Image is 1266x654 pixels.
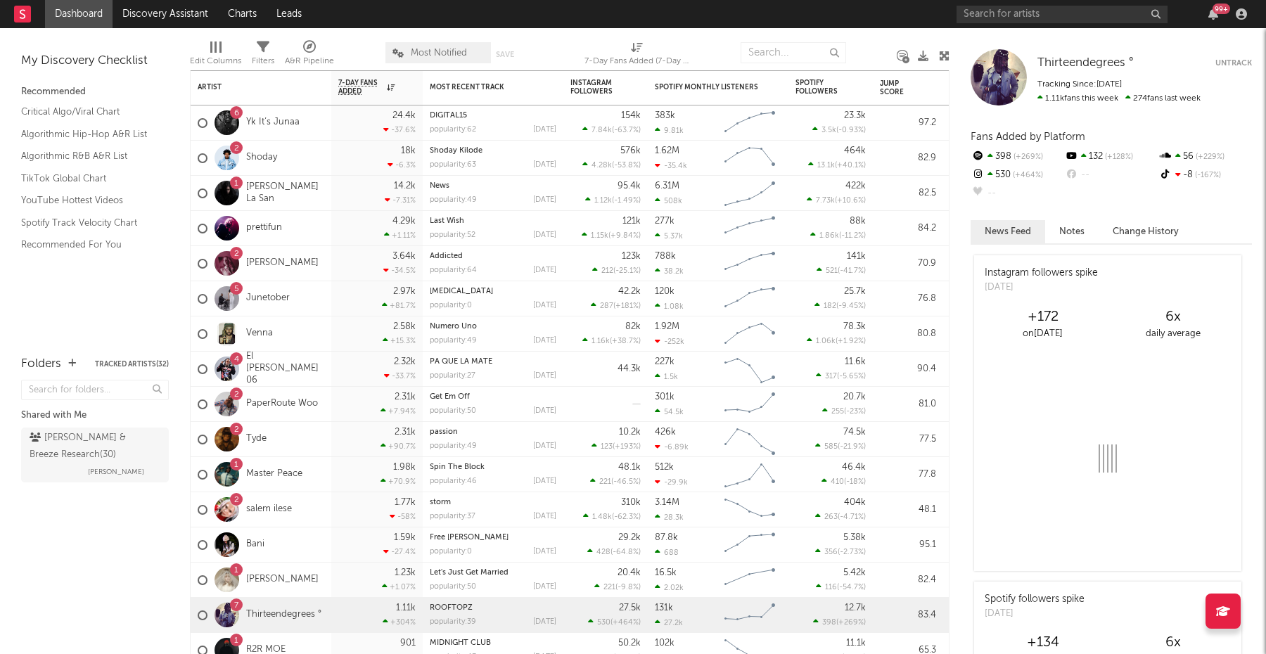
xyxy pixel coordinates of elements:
span: 221 [599,478,611,486]
div: ( ) [582,231,641,240]
span: 7.84k [592,127,612,134]
span: -41.7 % [840,267,864,275]
span: 7.73k [816,197,835,205]
div: 301k [655,392,674,402]
div: 121k [622,217,641,226]
div: 2.32k [394,357,416,366]
div: Instagram followers spike [985,266,1098,281]
div: 3.64k [392,252,416,261]
div: -- [1064,166,1158,184]
svg: Chart title [718,176,781,211]
svg: Chart title [718,316,781,352]
div: popularity: 52 [430,231,475,239]
div: News [430,182,556,190]
div: 383k [655,111,675,120]
div: +81.7 % [382,301,416,310]
span: Tracking Since: [DATE] [1037,80,1122,89]
div: [DATE] [533,302,556,309]
div: 123k [622,252,641,261]
div: 2.31k [395,428,416,437]
svg: Chart title [718,527,781,563]
div: 576k [620,146,641,155]
div: 48.1 [880,501,936,518]
div: 422k [845,181,866,191]
svg: Chart title [718,211,781,246]
a: [PERSON_NAME] [246,257,319,269]
div: +172 [978,309,1108,326]
div: Filters [252,35,274,76]
div: 132 [1064,148,1158,166]
span: -1.49 % [614,197,639,205]
div: 1.08k [655,302,684,311]
div: 1.77k [395,498,416,507]
div: [DATE] [985,281,1098,295]
div: 2.58k [393,322,416,331]
div: ( ) [583,512,641,521]
div: 426k [655,428,676,437]
span: +269 % [1011,153,1043,161]
span: 123 [601,443,613,451]
span: Most Notified [411,49,467,58]
div: 76.8 [880,290,936,307]
svg: Chart title [718,141,781,176]
div: 95.4k [618,181,641,191]
div: 87.8k [655,533,678,542]
div: [DATE] [533,231,556,239]
div: 70.9 [880,255,936,272]
a: News [430,182,449,190]
div: popularity: 62 [430,126,476,134]
div: ( ) [816,371,866,380]
div: 3.14M [655,498,679,507]
div: Filters [252,53,274,70]
span: -11.2 % [841,232,864,240]
span: 274 fans last week [1037,94,1201,103]
div: popularity: 49 [430,196,477,204]
div: 7-Day Fans Added (7-Day Fans Added) [584,53,690,70]
a: Shoday Kilode [430,147,482,155]
button: Notes [1045,220,1099,243]
div: [PERSON_NAME] & Breeze Research ( 30 ) [30,430,157,463]
input: Search for artists [957,6,1168,23]
div: PA QUE LA MATE [430,358,556,366]
svg: Chart title [718,352,781,387]
div: daily average [1108,326,1238,342]
a: Tyde [246,433,267,445]
a: Thirteendegrees ° [1037,56,1133,70]
div: +70.9 % [381,477,416,486]
div: 5.38k [843,533,866,542]
span: -18 % [846,478,864,486]
div: [DATE] [533,513,556,520]
div: 11.6k [845,357,866,366]
div: Free Chris [430,534,556,541]
div: popularity: 63 [430,161,476,169]
span: +1.92 % [838,338,864,345]
div: 2.31k [395,392,416,402]
span: 1.48k [592,513,612,521]
a: TikTok Global Chart [21,171,155,186]
div: popularity: 64 [430,267,477,274]
input: Search for folders... [21,380,169,400]
a: passion [430,428,458,436]
a: Master Peace [246,468,302,480]
div: [DATE] [533,442,556,450]
span: 3.5k [821,127,836,134]
div: ( ) [815,442,866,451]
div: -6.89k [655,442,689,451]
div: popularity: 27 [430,372,475,380]
span: 212 [601,267,613,275]
a: prettifun [246,222,282,234]
div: 82.5 [880,185,936,202]
span: +10.6 % [837,197,864,205]
div: ( ) [585,195,641,205]
div: 10.2k [619,428,641,437]
div: ( ) [808,160,866,169]
span: -5.65 % [839,373,864,380]
div: A&R Pipeline [285,35,334,76]
svg: Chart title [718,281,781,316]
a: Addicted [430,252,463,260]
span: [PERSON_NAME] [88,463,144,480]
div: -- [971,184,1064,203]
span: 410 [831,478,844,486]
div: [DATE] [533,267,556,274]
div: 1.62M [655,146,679,155]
